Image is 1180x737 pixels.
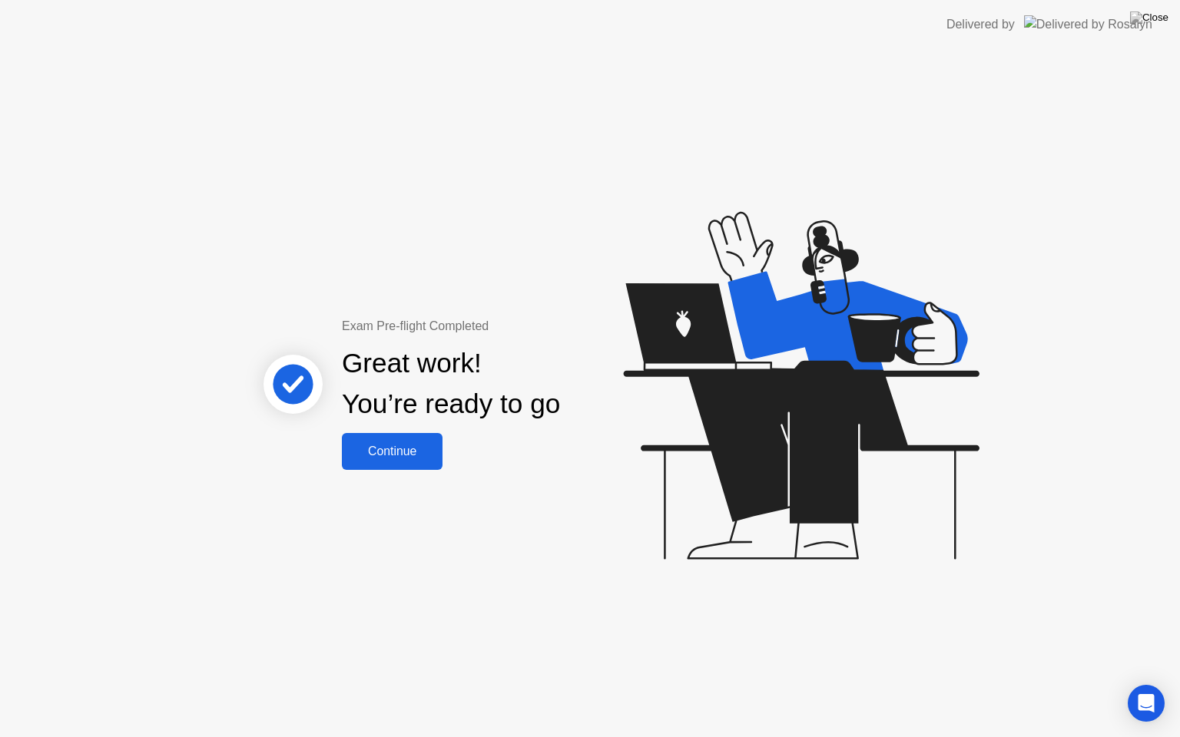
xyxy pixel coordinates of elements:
[1024,15,1152,33] img: Delivered by Rosalyn
[1128,685,1165,722] div: Open Intercom Messenger
[1130,12,1168,24] img: Close
[946,15,1015,34] div: Delivered by
[346,445,438,458] div: Continue
[342,433,442,470] button: Continue
[342,317,659,335] div: Exam Pre-flight Completed
[342,343,560,425] div: Great work! You’re ready to go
